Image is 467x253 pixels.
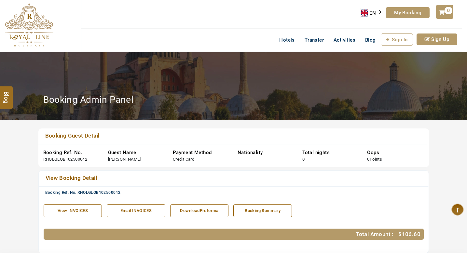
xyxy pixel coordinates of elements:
[45,190,427,195] div: Booking Ref. No.:
[43,94,134,105] h2: Booking Admin Panel
[274,33,299,47] a: Hotels
[361,8,386,18] a: EN
[108,149,163,156] div: Guest Name
[237,208,288,214] div: Booking Summary
[233,204,292,218] a: Booking Summary
[436,5,453,19] a: 0
[2,91,11,97] span: Blog
[361,8,386,18] aside: Language selected: English
[47,208,99,214] div: View INVOICES
[173,156,194,163] div: Credit Card
[398,231,402,237] span: $
[238,149,293,162] div: Nationality
[365,37,376,43] span: Blog
[5,3,53,47] img: The Royal Line Holidays
[108,156,141,163] div: [PERSON_NAME]
[173,149,228,156] div: Payment Method
[361,8,386,18] div: Language
[386,7,430,18] a: My Booking
[43,156,88,163] div: RHOLGLOB102500042
[329,33,360,47] a: Activities
[43,132,386,141] a: Booking Guest Detail
[417,33,457,45] a: Sign Up
[370,157,382,162] span: Points
[302,149,357,156] div: Total nights
[381,33,413,46] a: Sign In
[44,204,102,218] a: View INVOICES
[300,33,329,47] a: Transfer
[367,149,422,156] div: Oops
[360,33,381,47] a: Blog
[402,231,420,237] span: 106.60
[77,190,120,195] span: RHOLGLOB102500042
[170,204,229,218] a: DownloadProforma
[107,204,165,218] a: Email INVOICES
[43,149,98,156] div: Booking Ref. No.
[356,231,394,237] span: Total Amount :
[445,7,452,14] span: 0
[302,156,305,163] div: 0
[46,175,97,181] span: View Booking Detail
[367,157,369,162] span: 0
